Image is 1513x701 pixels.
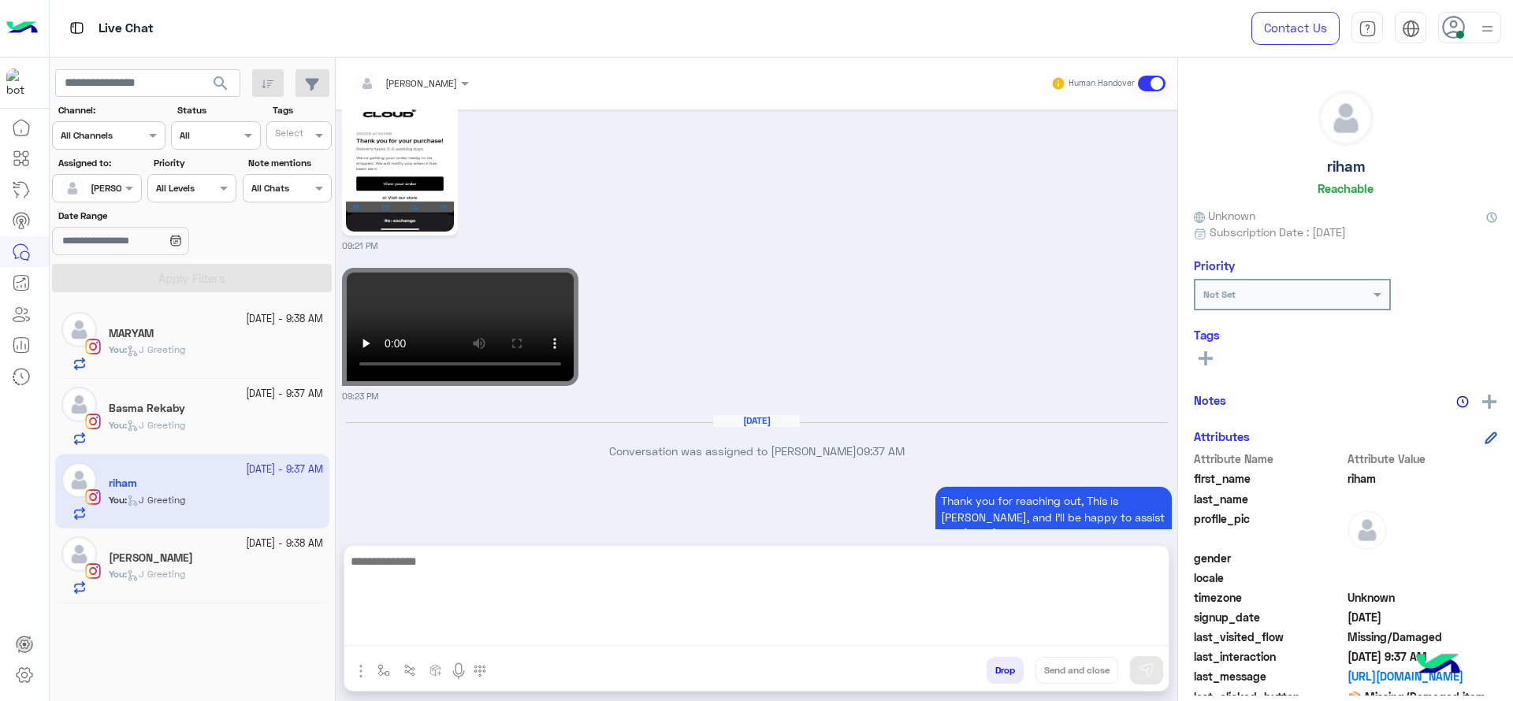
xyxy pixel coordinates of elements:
label: Date Range [58,209,235,223]
span: null [1348,569,1498,586]
small: [DATE] - 9:38 AM [246,536,323,551]
button: Apply Filters [52,264,332,292]
button: Trigger scenario [397,657,423,683]
span: You [109,419,125,431]
img: Instagram [85,414,101,429]
h5: riham [1327,158,1365,176]
span: Attribute Value [1348,451,1498,467]
img: defaultAdmin.png [1348,510,1387,550]
img: hulul-logo.png [1411,638,1466,693]
img: tab [1359,20,1377,38]
p: Conversation was assigned to [PERSON_NAME] [342,443,1172,459]
b: : [109,343,127,355]
img: send attachment [351,662,370,681]
b: : [109,419,127,431]
h6: Reachable [1318,181,1374,195]
img: defaultAdmin.png [61,177,84,199]
span: You [109,343,125,355]
span: signup_date [1194,609,1344,625]
button: Send and close [1035,657,1118,684]
h5: Darine Ali [109,551,193,565]
span: J Greeting [127,419,185,431]
img: profile [1478,19,1497,39]
span: You [109,568,125,580]
img: send message [1139,662,1154,678]
span: last_message [1194,668,1344,684]
img: defaultAdmin.png [61,387,97,422]
img: defaultAdmin.png [61,536,97,572]
span: search [211,74,230,93]
span: 2025-10-09T06:37:53.5567341Z [1348,648,1498,665]
p: Live Chat [99,18,154,39]
span: Unknown [1194,207,1255,224]
span: Unknown [1348,589,1498,606]
small: [DATE] - 9:38 AM [246,312,323,327]
small: [DATE] - 9:37 AM [246,387,323,402]
button: search [202,69,240,103]
b: Not Set [1203,288,1236,300]
span: gender [1194,550,1344,566]
h5: Basma Rekaby [109,402,185,415]
img: defaultAdmin.png [1319,91,1373,145]
img: make a call [474,665,486,677]
span: Subscription Date : [DATE] [1210,224,1346,240]
h6: Tags [1194,328,1497,342]
h6: [DATE] [713,415,800,426]
span: first_name [1194,470,1344,487]
label: Note mentions [248,156,329,170]
h6: Priority [1194,258,1235,273]
span: Attribute Name [1194,451,1344,467]
img: select flow [377,664,390,677]
img: 317874714732967 [6,69,35,97]
span: 09:37 AM [857,444,905,458]
span: J Greeting [127,568,185,580]
span: Missing/Damaged [1348,629,1498,645]
h6: Notes [1194,393,1226,407]
b: : [109,568,127,580]
img: Instagram [85,339,101,354]
img: tab [67,18,87,38]
img: Logo [6,12,38,45]
label: Priority [154,156,235,170]
button: create order [423,657,449,683]
span: last_name [1194,491,1344,507]
span: locale [1194,569,1344,586]
img: tab [1402,20,1420,38]
img: send voice note [449,662,468,681]
label: Assigned to: [58,156,139,170]
span: riham [1348,470,1498,487]
span: timezone [1194,589,1344,606]
img: add [1482,395,1496,409]
h6: Attributes [1194,429,1250,443]
h5: MARYAM [109,327,154,340]
span: 2025-08-24T22:07:42.45Z [1348,609,1498,625]
label: Status [177,103,258,117]
p: 9/10/2025, 9:37 AM [935,487,1172,547]
span: [PERSON_NAME] [385,77,457,89]
small: Human Handover [1069,77,1135,90]
span: last_visited_flow [1194,629,1344,645]
img: Instagram [85,563,101,579]
img: Trigger scenario [403,664,416,677]
a: Contact Us [1251,12,1340,45]
span: null [1348,550,1498,566]
label: Channel: [58,103,164,117]
img: create order [429,664,442,677]
a: tab [1351,12,1383,45]
span: profile_pic [1194,510,1344,547]
a: [URL][DOMAIN_NAME] [1348,668,1498,684]
div: Select [273,126,303,144]
img: notes [1456,395,1469,408]
span: J Greeting [127,343,185,355]
small: 09:23 PM [342,390,378,402]
img: defaultAdmin.png [61,312,97,347]
span: last_interaction [1194,648,1344,665]
button: Drop [987,657,1024,684]
button: select flow [371,657,397,683]
label: Tags [273,103,330,117]
small: 09:21 PM [342,239,377,252]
